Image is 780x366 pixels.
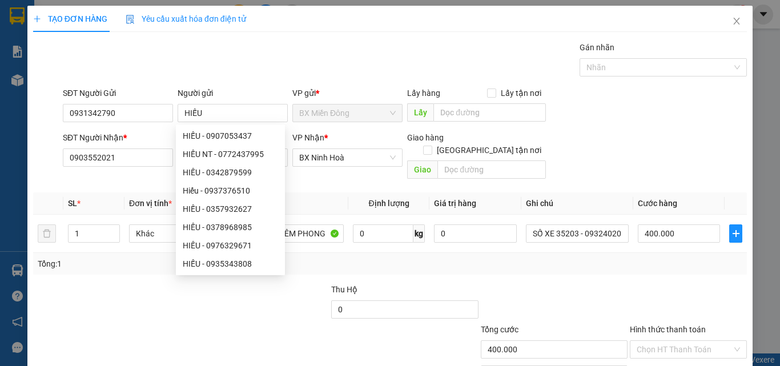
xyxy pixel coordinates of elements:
[526,224,629,243] input: Ghi Chú
[368,199,409,208] span: Định lượng
[176,236,285,255] div: HIẾU - 0976329671
[580,43,614,52] label: Gán nhãn
[129,199,172,208] span: Đơn vị tính
[729,224,742,243] button: plus
[407,89,440,98] span: Lấy hàng
[183,184,278,197] div: Hiếu - 0937376510
[38,224,56,243] button: delete
[292,133,324,142] span: VP Nhận
[6,6,166,27] li: Cúc Tùng
[292,87,403,99] div: VP gửi
[299,149,396,166] span: BX Ninh Hoà
[183,239,278,252] div: HIẾU - 0976329671
[183,221,278,234] div: HIẾU - 0378968985
[33,15,41,23] span: plus
[407,103,433,122] span: Lấy
[6,63,14,71] span: environment
[176,200,285,218] div: HIẾU - 0357932627
[434,199,476,208] span: Giá trị hàng
[176,145,285,163] div: HIẾU NT - 0772437995
[721,6,753,38] button: Close
[481,325,518,334] span: Tổng cước
[434,224,516,243] input: 0
[176,182,285,200] div: Hiếu - 0937376510
[299,104,396,122] span: BX Miền Đông
[407,160,437,179] span: Giao
[732,17,741,26] span: close
[331,285,357,294] span: Thu Hộ
[63,87,173,99] div: SĐT Người Gửi
[437,160,546,179] input: Dọc đường
[178,87,288,99] div: Người gửi
[126,15,135,24] img: icon
[33,14,107,23] span: TẠO ĐƠN HÀNG
[6,49,79,61] li: VP BX Miền Đông
[183,203,278,215] div: HIẾU - 0357932627
[68,199,77,208] span: SL
[38,258,302,270] div: Tổng: 1
[183,258,278,270] div: HIẾU - 0935343808
[241,224,344,243] input: VD: Bàn, Ghế
[176,127,285,145] div: HIẾU - 0907053437
[433,103,546,122] input: Dọc đường
[79,49,152,86] li: VP VP [GEOGRAPHIC_DATA] xe Limousine
[6,63,60,85] b: 339 Đinh Bộ Lĩnh, P26
[521,192,633,215] th: Ghi chú
[730,229,742,238] span: plus
[407,133,444,142] span: Giao hàng
[176,163,285,182] div: HIẾU - 0342879599
[63,131,173,144] div: SĐT Người Nhận
[126,14,246,23] span: Yêu cầu xuất hóa đơn điện tử
[432,144,546,156] span: [GEOGRAPHIC_DATA] tận nơi
[183,166,278,179] div: HIẾU - 0342879599
[176,255,285,273] div: HIẾU - 0935343808
[136,225,225,242] span: Khác
[183,148,278,160] div: HIẾU NT - 0772437995
[638,199,677,208] span: Cước hàng
[413,224,425,243] span: kg
[496,87,546,99] span: Lấy tận nơi
[176,218,285,236] div: HIẾU - 0378968985
[183,130,278,142] div: HIẾU - 0907053437
[630,325,706,334] label: Hình thức thanh toán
